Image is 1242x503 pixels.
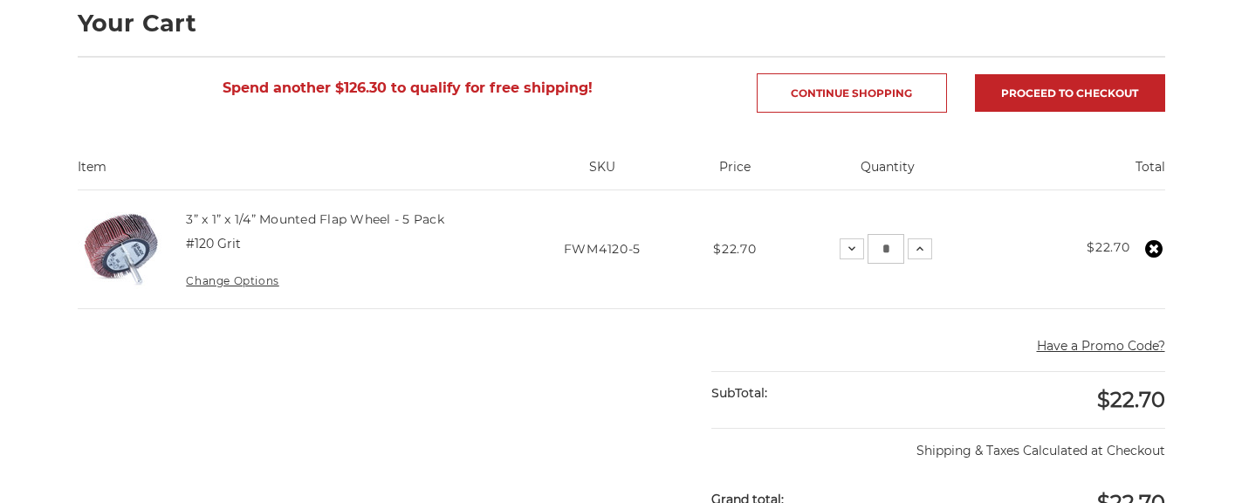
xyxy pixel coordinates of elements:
dd: #120 Grit [186,235,241,253]
strong: $22.70 [1087,239,1129,255]
th: Total [992,158,1164,189]
p: Shipping & Taxes Calculated at Checkout [711,428,1164,460]
span: $22.70 [1097,387,1165,412]
span: Spend another $126.30 to qualify for free shipping! [223,79,593,96]
input: 3” x 1” x 1/4” Mounted Flap Wheel - 5 Pack Quantity: [868,234,904,264]
a: Continue Shopping [757,73,947,113]
span: FWM4120-5 [564,241,641,257]
th: Quantity [782,158,992,189]
a: Change Options [186,274,278,287]
span: $22.70 [713,241,756,257]
img: Mounted flap wheel with 1/4" Shank [78,205,165,293]
div: SubTotal: [711,372,938,415]
button: Have a Promo Code? [1037,337,1165,355]
th: Price [688,158,783,189]
th: SKU [517,158,687,189]
a: Proceed to checkout [975,74,1165,112]
th: Item [78,158,518,189]
h1: Your Cart [78,11,1165,35]
a: 3” x 1” x 1/4” Mounted Flap Wheel - 5 Pack [186,211,444,227]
